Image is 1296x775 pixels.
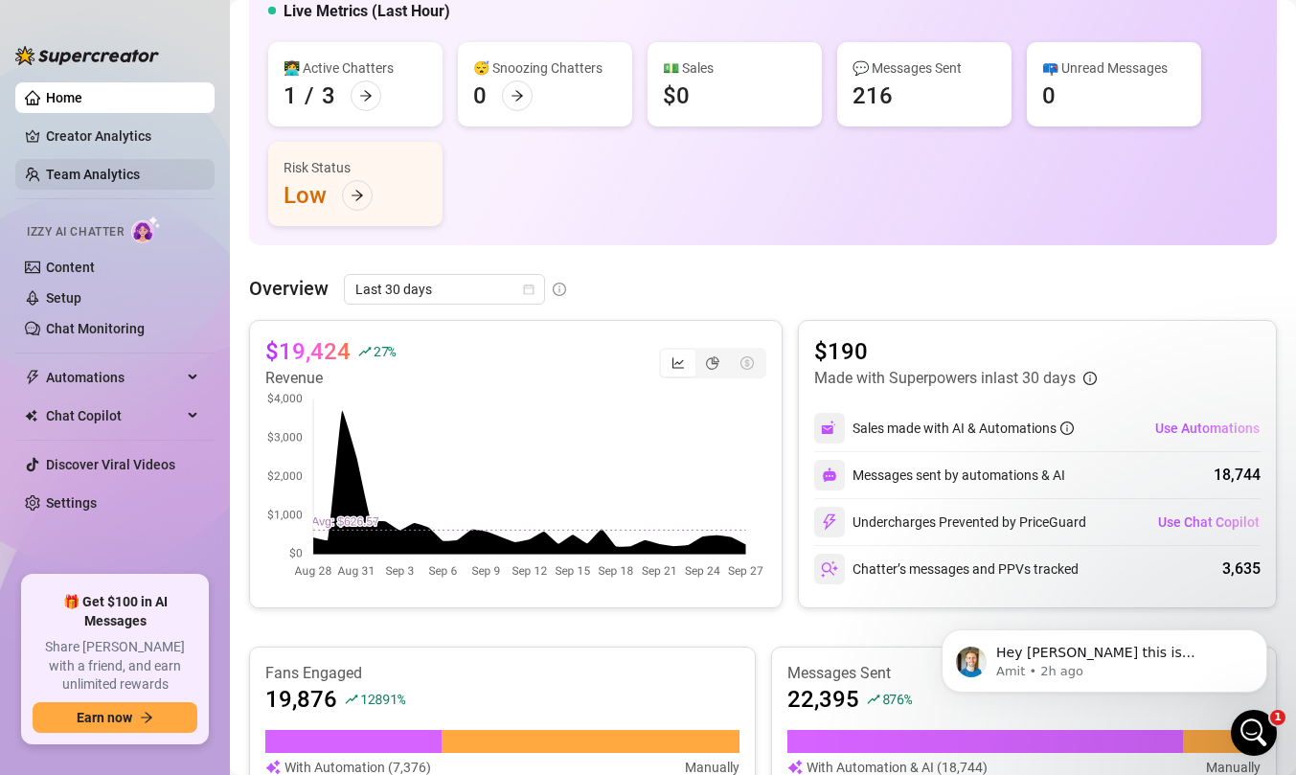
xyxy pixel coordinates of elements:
[553,283,566,296] span: info-circle
[1270,710,1285,725] span: 1
[359,89,373,103] span: arrow-right
[814,507,1086,537] div: Undercharges Prevented by PriceGuard
[663,80,690,111] div: $0
[1154,413,1261,444] button: Use Automations
[853,80,893,111] div: 216
[46,362,182,393] span: Automations
[27,223,124,241] span: Izzy AI Chatter
[1231,710,1277,756] iframe: Intercom live chat
[821,513,838,531] img: svg%3e
[15,46,159,65] img: logo-BBDzfeDw.svg
[33,638,197,695] span: Share [PERSON_NAME] with a friend, and earn unlimited rewards
[821,560,838,578] img: svg%3e
[131,216,161,243] img: AI Chatter
[360,690,404,708] span: 12891 %
[355,275,534,304] span: Last 30 days
[265,663,739,684] article: Fans Engaged
[284,157,427,178] div: Risk Status
[1158,514,1260,530] span: Use Chat Copilot
[46,495,97,511] a: Settings
[46,121,199,151] a: Creator Analytics
[821,420,838,437] img: svg%3e
[322,80,335,111] div: 3
[867,693,880,706] span: rise
[46,260,95,275] a: Content
[83,74,330,91] p: Message from Amit, sent 2h ago
[1060,422,1074,435] span: info-circle
[671,356,685,370] span: line-chart
[511,89,524,103] span: arrow-right
[473,57,617,79] div: 😴 Snoozing Chatters
[787,684,859,715] article: 22,395
[787,663,1262,684] article: Messages Sent
[1155,421,1260,436] span: Use Automations
[265,336,351,367] article: $19,424
[1042,80,1056,111] div: 0
[46,167,140,182] a: Team Analytics
[853,57,996,79] div: 💬 Messages Sent
[46,457,175,472] a: Discover Viral Videos
[46,321,145,336] a: Chat Monitoring
[46,290,81,306] a: Setup
[46,400,182,431] span: Chat Copilot
[523,284,534,295] span: calendar
[853,418,1074,439] div: Sales made with AI & Automations
[140,711,153,724] span: arrow-right
[740,356,754,370] span: dollar-circle
[25,409,37,422] img: Chat Copilot
[473,80,487,111] div: 0
[351,189,364,202] span: arrow-right
[814,460,1065,490] div: Messages sent by automations & AI
[25,370,40,385] span: thunderbolt
[345,693,358,706] span: rise
[822,467,837,483] img: svg%3e
[284,57,427,79] div: 👩‍💻 Active Chatters
[374,342,396,360] span: 27 %
[249,274,329,303] article: Overview
[33,593,197,630] span: 🎁 Get $100 in AI Messages
[77,710,132,725] span: Earn now
[882,690,912,708] span: 876 %
[1083,372,1097,385] span: info-circle
[358,345,372,358] span: rise
[1042,57,1186,79] div: 📪 Unread Messages
[265,367,396,390] article: Revenue
[814,336,1097,367] article: $190
[1214,464,1261,487] div: 18,744
[46,90,82,105] a: Home
[814,554,1079,584] div: Chatter’s messages and PPVs tracked
[659,348,766,378] div: segmented control
[83,56,330,204] span: Hey [PERSON_NAME] this is [PERSON_NAME] from dev team, thanks so much for bringing this to our at...
[663,57,807,79] div: 💵 Sales
[265,684,337,715] article: 19,876
[33,702,197,733] button: Earn nowarrow-right
[1157,507,1261,537] button: Use Chat Copilot
[913,589,1296,723] iframe: Intercom notifications message
[284,80,297,111] div: 1
[706,356,719,370] span: pie-chart
[814,367,1076,390] article: Made with Superpowers in last 30 days
[1222,558,1261,581] div: 3,635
